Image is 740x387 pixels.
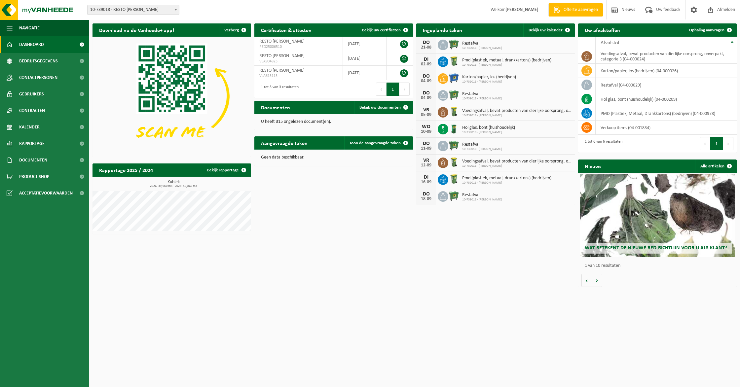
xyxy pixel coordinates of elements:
span: Gebruikers [19,86,44,102]
img: WB-0660-HPE-BE-01 [448,72,460,84]
img: WB-0240-HPE-GN-50 [448,173,460,185]
div: DO [420,40,433,45]
td: voedingsafval, bevat producten van dierlijke oorsprong, onverpakt, categorie 3 (04-000024) [596,49,737,64]
div: VR [420,158,433,163]
h2: Download nu de Vanheede+ app! [92,23,181,36]
button: Previous [376,83,387,96]
div: DO [420,90,433,96]
div: 05-09 [420,113,433,117]
a: Alle artikelen [695,159,736,173]
h2: Ingeplande taken [416,23,469,36]
td: PMD (Plastiek, Metaal, Drankkartons) (bedrijven) (04-000978) [596,106,737,121]
div: DI [420,57,433,62]
button: Volgende [592,274,602,287]
span: Pmd (plastiek, metaal, drankkartons) (bedrijven) [462,176,551,181]
span: 10-739018 - [PERSON_NAME] [462,80,516,84]
span: Restafval [462,41,502,46]
p: Geen data beschikbaar. [261,155,406,160]
span: 10-739018 - [PERSON_NAME] [462,46,502,50]
span: Contracten [19,102,45,119]
span: RED25006510 [259,44,338,50]
span: Contactpersonen [19,69,57,86]
a: Bekijk uw kalender [523,23,574,37]
h2: Aangevraagde taken [254,136,314,149]
img: WB-0660-HPE-GN-01 [448,140,460,151]
span: Wat betekent de nieuwe RED-richtlijn voor u als klant? [585,245,727,251]
a: Bekijk rapportage [202,163,250,177]
span: Restafval [462,91,502,97]
span: Verberg [224,28,239,32]
div: 16-09 [420,180,433,185]
td: hol glas, bont (huishoudelijk) (04-000209) [596,92,737,106]
button: Next [399,83,410,96]
span: Documenten [19,152,47,168]
span: Offerte aanvragen [562,7,600,13]
div: 04-09 [420,96,433,100]
button: Vorige [581,274,592,287]
div: DO [420,74,433,79]
td: [DATE] [343,51,386,66]
span: 2024: 39,960 m3 - 2025: 10,840 m3 [96,185,251,188]
span: Bedrijfsgegevens [19,53,58,69]
span: Dashboard [19,36,44,53]
span: 10-739018 - [PERSON_NAME] [462,114,572,118]
td: karton/papier, los (bedrijven) (04-000026) [596,64,737,78]
button: Previous [700,137,710,150]
div: 10-09 [420,129,433,134]
h2: Uw afvalstoffen [578,23,627,36]
span: 10-739018 - [PERSON_NAME] [462,63,551,67]
button: Verberg [219,23,250,37]
div: DO [420,192,433,197]
span: Afvalstof [601,40,619,46]
span: Voedingsafval, bevat producten van dierlijke oorsprong, onverpakt, categorie 3 [462,108,572,114]
h2: Documenten [254,101,297,114]
img: Download de VHEPlus App [92,37,251,156]
h2: Rapportage 2025 / 2024 [92,163,160,176]
img: WB-0140-HPE-GN-01 [448,123,460,134]
h2: Nieuws [578,159,608,172]
td: [DATE] [343,66,386,80]
span: RESTO [PERSON_NAME] [259,39,305,44]
p: U heeft 315 ongelezen document(en). [261,120,406,124]
img: WB-0660-HPE-GN-01 [448,39,460,50]
a: Offerte aanvragen [548,3,603,17]
span: 10-739018 - [PERSON_NAME] [462,198,502,202]
div: DI [420,175,433,180]
span: 10-739018 - [PERSON_NAME] [462,164,572,168]
img: WB-0140-HPE-GN-50 [448,157,460,168]
span: VLA904823 [259,59,338,64]
span: 10-739018 - [PERSON_NAME] [462,181,551,185]
span: 10-739018 - [PERSON_NAME] [462,130,515,134]
td: [DATE] [343,37,386,51]
span: Acceptatievoorwaarden [19,185,73,201]
img: WB-0140-HPE-GN-50 [448,106,460,117]
span: 10-739018 - [PERSON_NAME] [462,147,502,151]
div: 1 tot 3 van 3 resultaten [258,82,299,96]
div: 11-09 [420,146,433,151]
div: 04-09 [420,79,433,84]
span: VLA615115 [259,73,338,79]
a: Toon de aangevraagde taken [344,136,412,150]
a: Bekijk uw documenten [354,101,412,114]
img: WB-0660-HPE-GN-01 [448,190,460,201]
h2: Certificaten & attesten [254,23,318,36]
span: Restafval [462,193,502,198]
span: Karton/papier, los (bedrijven) [462,75,516,80]
span: Ophaling aanvragen [689,28,724,32]
div: DO [420,141,433,146]
a: Ophaling aanvragen [684,23,736,37]
span: Toon de aangevraagde taken [350,141,401,145]
img: WB-0240-HPE-GN-50 [448,55,460,67]
div: 18-09 [420,197,433,201]
strong: [PERSON_NAME] [505,7,538,12]
span: Bekijk uw documenten [359,105,401,110]
span: Voedingsafval, bevat producten van dierlijke oorsprong, onverpakt, categorie 3 [462,159,572,164]
span: Product Shop [19,168,49,185]
div: 1 tot 6 van 6 resultaten [581,136,622,151]
span: Navigatie [19,20,40,36]
span: 10-739018 - [PERSON_NAME] [462,97,502,101]
h3: Kubiek [96,180,251,188]
span: Bekijk uw certificaten [362,28,401,32]
span: 10-739018 - RESTO BERTRAND - NUKERKE [88,5,179,15]
div: WO [420,124,433,129]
